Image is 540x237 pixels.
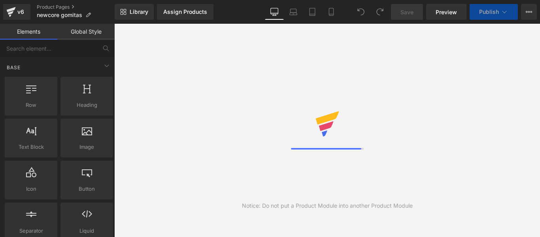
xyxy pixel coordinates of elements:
[521,4,537,20] button: More
[322,4,341,20] a: Mobile
[63,227,111,235] span: Liquid
[37,4,115,10] a: Product Pages
[303,4,322,20] a: Tablet
[57,24,115,40] a: Global Style
[6,64,21,71] span: Base
[470,4,518,20] button: Publish
[16,7,26,17] div: v6
[7,227,55,235] span: Separator
[242,201,413,210] div: Notice: Do not put a Product Module into another Product Module
[7,185,55,193] span: Icon
[3,4,30,20] a: v6
[426,4,466,20] a: Preview
[63,101,111,109] span: Heading
[265,4,284,20] a: Desktop
[163,9,207,15] div: Assign Products
[400,8,413,16] span: Save
[284,4,303,20] a: Laptop
[37,12,82,18] span: newcore gomitas
[115,4,154,20] a: New Library
[372,4,388,20] button: Redo
[7,143,55,151] span: Text Block
[436,8,457,16] span: Preview
[63,185,111,193] span: Button
[130,8,148,15] span: Library
[479,9,499,15] span: Publish
[353,4,369,20] button: Undo
[7,101,55,109] span: Row
[63,143,111,151] span: Image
